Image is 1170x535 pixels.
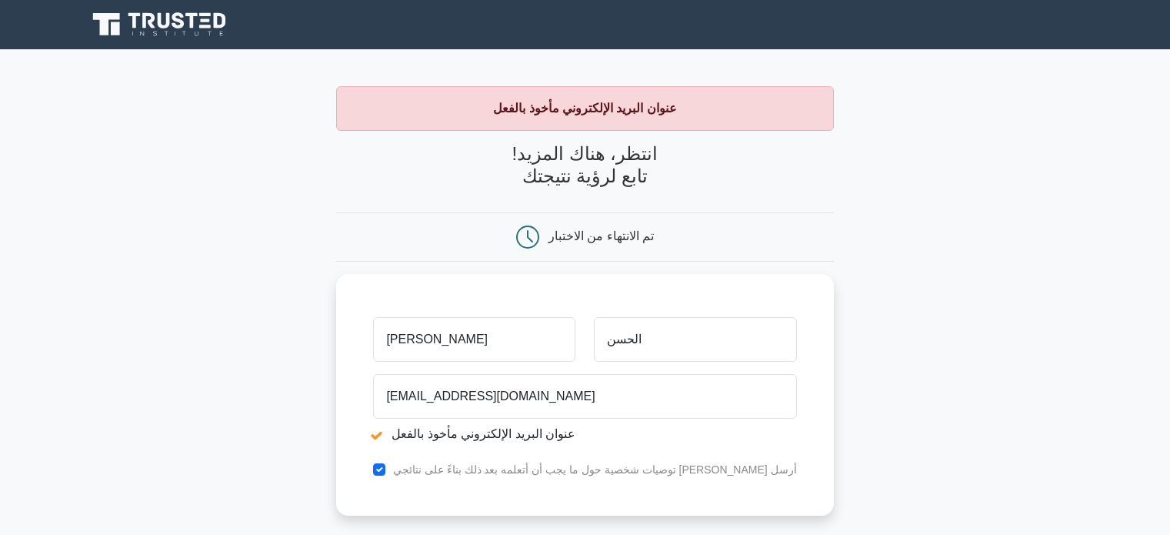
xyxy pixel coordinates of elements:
[512,143,658,164] font: انتظر، هناك المزيد!
[393,463,797,476] font: أرسل [PERSON_NAME] توصيات شخصية حول ما يجب أن أتعلمه بعد ذلك بناءً على نتائجي
[392,427,575,440] font: عنوان البريد الإلكتروني مأخوذ بالفعل
[373,317,575,362] input: الاسم الأول
[373,374,796,419] input: بريد إلكتروني
[522,166,648,186] font: تابع لرؤية نتيجتك
[548,229,654,242] font: تم الانتهاء من الاختبار
[594,317,796,362] input: اسم العائلة
[493,102,677,115] font: عنوان البريد الإلكتروني مأخوذ بالفعل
